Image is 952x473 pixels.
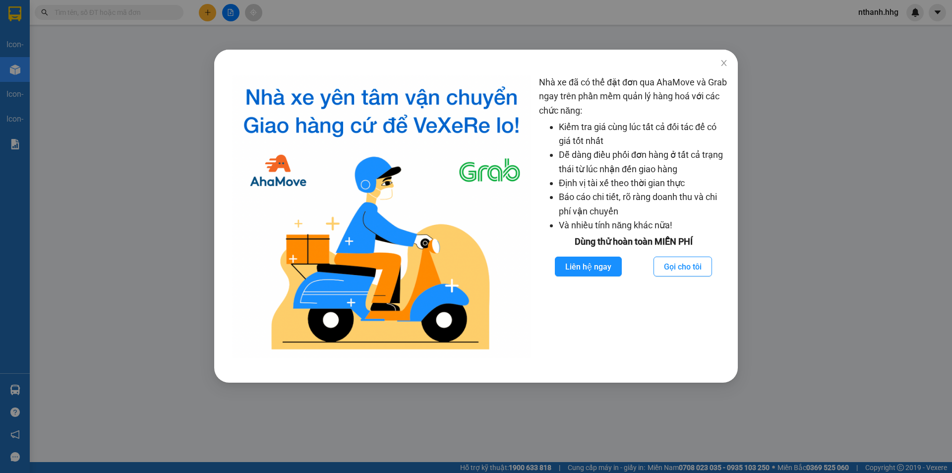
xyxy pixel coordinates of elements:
[559,218,728,232] li: Và nhiều tính năng khác nữa!
[555,257,622,276] button: Liên hệ ngay
[559,190,728,218] li: Báo cáo chi tiết, rõ ràng doanh thu và chi phí vận chuyển
[565,261,611,273] span: Liên hệ ngay
[559,120,728,148] li: Kiểm tra giá cùng lúc tất cả đối tác để có giá tốt nhất
[720,59,728,67] span: close
[559,176,728,190] li: Định vị tài xế theo thời gian thực
[664,261,702,273] span: Gọi cho tôi
[710,50,738,77] button: Close
[539,235,728,249] div: Dùng thử hoàn toàn MIỄN PHÍ
[559,148,728,176] li: Dễ dàng điều phối đơn hàng ở tất cả trạng thái từ lúc nhận đến giao hàng
[539,75,728,358] div: Nhà xe đã có thể đặt đơn qua AhaMove và Grab ngay trên phần mềm quản lý hàng hoá với các chức năng:
[654,257,712,276] button: Gọi cho tôi
[232,75,531,358] img: logo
